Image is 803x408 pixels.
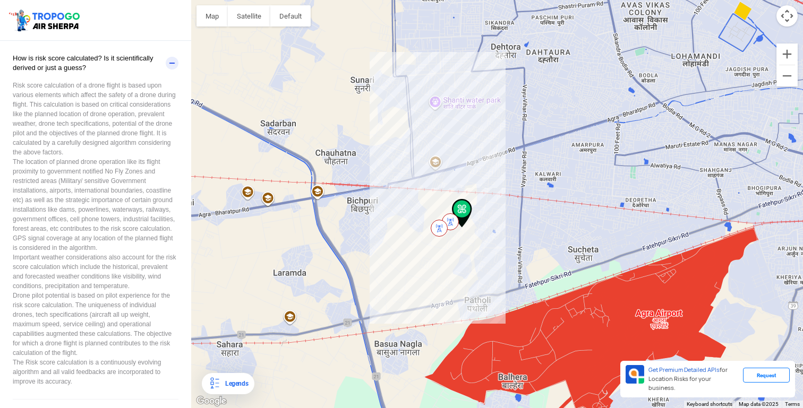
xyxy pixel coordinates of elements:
span: Get Premium Detailed APIs [648,366,720,374]
a: Open this area in Google Maps (opens a new window) [194,394,229,408]
button: Keyboard shortcuts [687,401,732,408]
div: Risk score calculation of a drone flight is based upon various elements which affect the safety o... [13,81,178,399]
a: Terms [785,401,800,407]
img: Premium APIs [626,365,644,384]
button: Zoom in [776,44,798,65]
div: How is risk score calculated? Is it scientifically derived or just a guess? [13,39,178,87]
img: Legends [208,377,221,390]
button: Show satellite imagery [228,5,270,27]
img: Google [194,394,229,408]
button: Zoom out [776,65,798,86]
div: Request [743,368,790,383]
span: Map data ©2025 [739,401,779,407]
button: Map camera controls [776,5,798,27]
div: Legends [221,377,248,390]
button: Show street map [197,5,228,27]
img: ic_tgdronemaps.svg [8,8,83,32]
div: for Location Risks for your business. [644,365,743,393]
